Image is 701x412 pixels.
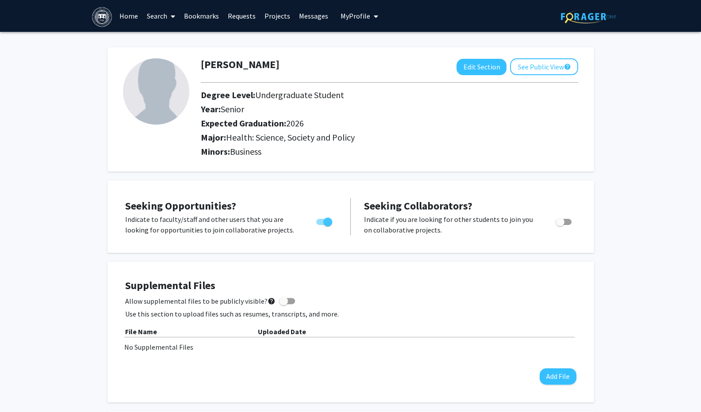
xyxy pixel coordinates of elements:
img: ForagerOne Logo [561,10,616,23]
h2: Expected Graduation: [201,118,517,129]
span: My Profile [341,11,370,20]
span: Allow supplemental files to be publicly visible? [125,296,276,306]
h2: Minors: [201,146,578,157]
div: No Supplemental Files [124,342,577,352]
a: Search [142,0,180,31]
button: See Public View [510,58,578,75]
a: Home [115,0,142,31]
mat-icon: help [563,61,571,72]
h2: Year: [201,104,517,114]
p: Use this section to upload files such as resumes, transcripts, and more. [125,309,576,319]
a: Projects [260,0,295,31]
iframe: Chat [7,372,38,405]
b: File Name [125,327,157,336]
h2: Degree Level: [201,90,517,100]
span: 2026 [286,118,304,129]
span: Business [230,146,261,157]
img: Brandeis University Logo [92,7,112,27]
span: Seeking Opportunities? [125,199,236,213]
p: Indicate if you are looking for other students to join you on collaborative projects. [364,214,539,235]
mat-icon: help [268,296,276,306]
span: Undergraduate Student [255,89,344,100]
div: Toggle [313,214,337,227]
button: Edit Section [456,59,506,75]
div: Toggle [552,214,576,227]
a: Messages [295,0,333,31]
b: Uploaded Date [258,327,306,336]
a: Requests [223,0,260,31]
span: Seeking Collaborators? [364,199,472,213]
span: Health: Science, Society and Policy [226,132,355,143]
h4: Supplemental Files [125,279,576,292]
button: Add File [540,368,576,385]
p: Indicate to faculty/staff and other users that you are looking for opportunities to join collabor... [125,214,299,235]
h1: [PERSON_NAME] [201,58,280,71]
img: Profile Picture [123,58,189,125]
h2: Major: [201,132,578,143]
a: Bookmarks [180,0,223,31]
span: Senior [221,103,244,114]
